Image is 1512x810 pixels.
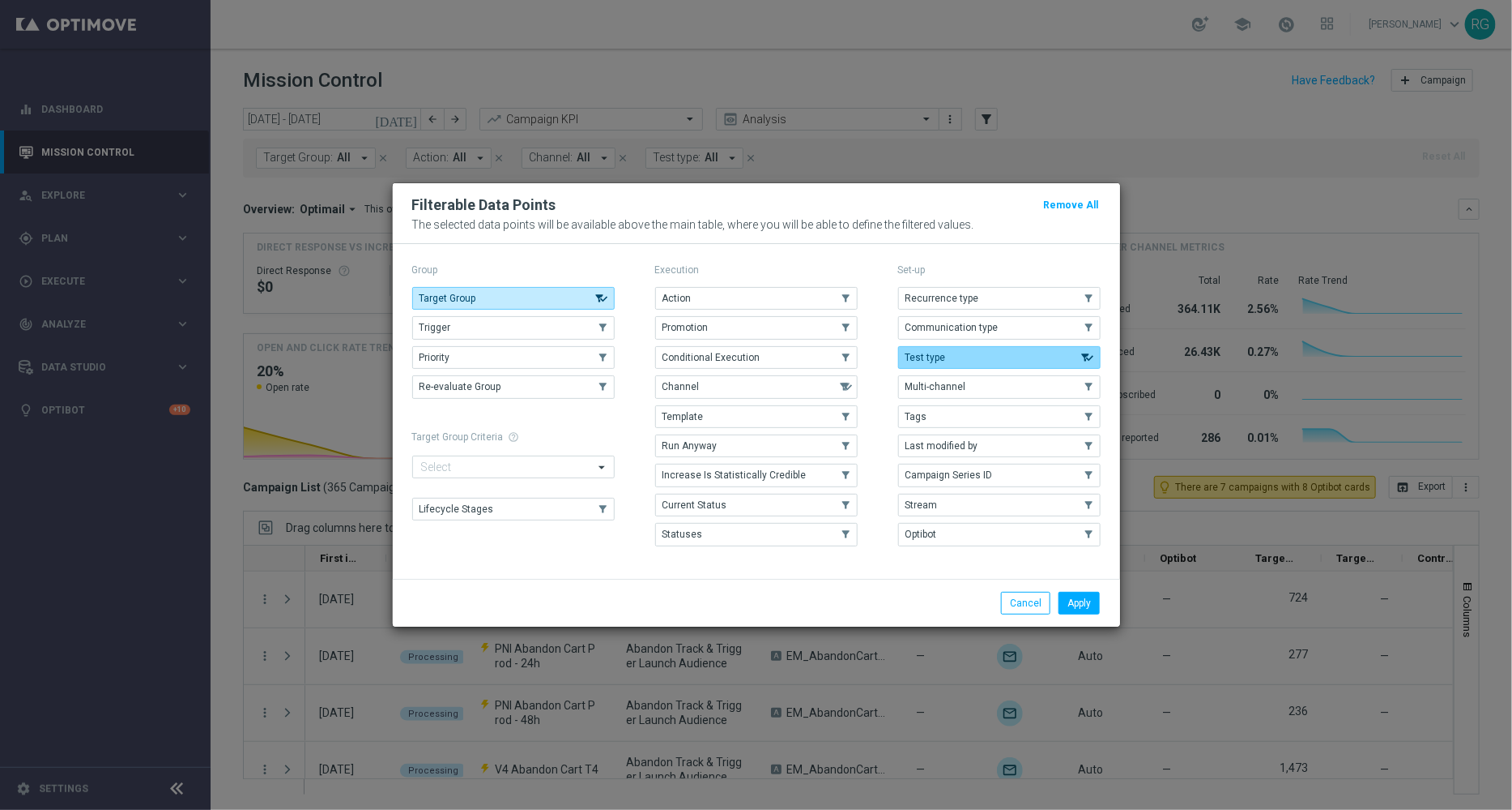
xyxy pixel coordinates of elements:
[655,375,858,398] button: Channel
[898,346,1101,369] button: Test type
[412,346,615,369] button: Priority
[655,523,858,546] button: Statuses
[662,381,700,392] span: Channel
[905,529,937,540] span: Optibot
[1042,196,1101,214] button: Remove All
[412,195,556,215] h2: Filterable Data Points
[420,352,450,363] span: Priority
[412,375,615,398] button: Re-evaluate Group
[1001,592,1050,615] button: Cancel
[662,411,704,422] span: Template
[905,293,979,304] span: Recurrence type
[662,529,703,540] span: Statuses
[898,464,1101,486] button: Campaign Series ID
[662,322,709,333] span: Promotion
[905,322,999,333] span: Communication type
[662,499,727,511] span: Current Status
[905,469,993,481] span: Campaign Series ID
[412,287,615,310] button: Target Group
[898,523,1101,546] button: Optibot
[898,494,1101,516] button: Stream
[509,431,520,443] span: help_outline
[420,322,451,333] span: Trigger
[655,264,858,276] p: Execution
[662,440,718,452] span: Run Anyway
[420,293,476,304] span: Target Group
[412,498,615,521] button: Lifecycle Stages
[905,499,938,511] span: Stream
[662,293,692,304] span: Action
[905,381,966,392] span: Multi-channel
[412,316,615,339] button: Trigger
[898,405,1101,428] button: Tags
[898,264,1101,276] p: Set-up
[905,440,978,452] span: Last modified by
[412,431,615,443] h1: Target Group Criteria
[1058,592,1100,615] button: Apply
[898,316,1101,339] button: Communication type
[420,381,501,392] span: Re-evaluate Group
[655,435,858,457] button: Run Anyway
[655,287,858,310] button: Action
[662,352,760,363] span: Conditional Execution
[655,494,858,516] button: Current Status
[898,375,1101,398] button: Multi-channel
[905,411,927,422] span: Tags
[655,405,858,428] button: Template
[905,352,946,363] span: Test type
[655,316,858,339] button: Promotion
[898,287,1101,310] button: Recurrence type
[412,264,615,276] p: Group
[655,346,858,369] button: Conditional Execution
[655,464,858,486] button: Increase Is Statistically Credible
[412,218,1101,231] p: The selected data points will be available above the main table, where you will be able to define...
[420,504,494,515] span: Lifecycle Stages
[898,435,1101,457] button: Last modified by
[662,469,807,481] span: Increase Is Statistically Credible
